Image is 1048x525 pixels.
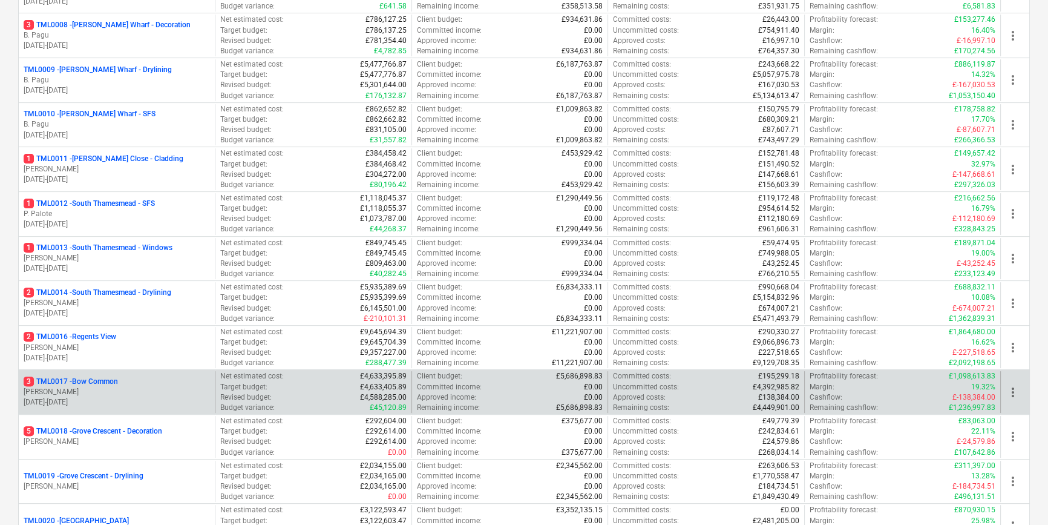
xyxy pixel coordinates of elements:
p: Client budget : [417,238,462,248]
p: £0.00 [584,80,603,90]
div: 3TML0017 -Bow Common[PERSON_NAME][DATE]-[DATE] [24,377,210,408]
p: 10.08% [971,292,995,303]
p: Revised budget : [220,214,272,224]
p: £0.00 [584,159,603,170]
span: more_vert [1006,28,1020,43]
p: Net estimated cost : [220,148,284,159]
p: £0.00 [584,203,603,214]
p: £453,929.42 [562,180,603,190]
p: £150,795.79 [758,104,799,114]
p: £233,123.49 [954,269,995,279]
p: £-87,607.71 [957,125,995,135]
p: Budget variance : [220,314,275,324]
p: £170,274.56 [954,46,995,56]
p: £384,468.42 [365,159,407,170]
p: £862,652.82 [365,104,407,114]
p: £934,631.86 [562,15,603,25]
span: more_vert [1006,385,1020,400]
p: £149,657.42 [954,148,995,159]
p: £749,988.05 [758,248,799,259]
p: TML0011 - [PERSON_NAME] Close - Cladding [24,154,183,164]
p: [PERSON_NAME] [24,164,210,174]
p: £781,354.40 [365,36,407,46]
p: Approved income : [417,125,476,135]
p: TML0014 - South Thamesmead - Drylining [24,288,171,298]
p: £44,268.37 [370,224,407,234]
p: £6,187,763.87 [556,91,603,101]
p: Client budget : [417,15,462,25]
p: Revised budget : [220,259,272,269]
p: Target budget : [220,292,267,303]
p: £1,362,839.31 [949,314,995,324]
p: £384,458.42 [365,148,407,159]
p: Committed income : [417,292,482,303]
p: 17.70% [971,114,995,125]
p: Target budget : [220,70,267,80]
p: Remaining cashflow : [810,180,878,190]
div: 1TML0012 -South Thamesmead - SFSP. Palote[DATE]-[DATE] [24,199,210,229]
p: TML0008 - [PERSON_NAME] Wharf - Decoration [24,20,191,30]
p: £5,477,776.87 [360,70,407,80]
p: Budget variance : [220,46,275,56]
span: 1 [24,154,34,163]
p: [DATE] - [DATE] [24,397,210,408]
p: Budget variance : [220,180,275,190]
p: Remaining income : [417,180,480,190]
p: [DATE] - [DATE] [24,308,210,319]
div: TML0019 -Grove Crescent - Drylining[PERSON_NAME] [24,471,210,492]
p: Remaining costs : [613,269,669,279]
p: £1,073,787.00 [360,214,407,224]
p: Margin : [810,114,834,125]
p: £358,513.58 [562,1,603,12]
p: £147,668.61 [758,170,799,180]
p: £-674,007.21 [952,303,995,314]
p: Approved income : [417,80,476,90]
p: Uncommitted costs : [613,203,679,214]
p: Remaining cashflow : [810,135,878,145]
p: Profitability forecast : [810,282,878,292]
p: Revised budget : [220,303,272,314]
p: £5,935,399.69 [360,292,407,303]
p: Net estimated cost : [220,238,284,248]
p: B. Pagu [24,30,210,41]
p: £178,758.82 [954,104,995,114]
p: £0.00 [584,303,603,314]
p: B. Pagu [24,75,210,85]
p: Net estimated cost : [220,282,284,292]
p: Approved income : [417,303,476,314]
p: £5,057,975.78 [753,70,799,80]
p: £6,145,501.00 [360,303,407,314]
p: £1,009,863.82 [556,135,603,145]
p: £754,911.40 [758,25,799,36]
div: 3TML0008 -[PERSON_NAME] Wharf - DecorationB. Pagu[DATE]-[DATE] [24,20,210,51]
p: £5,154,832.96 [753,292,799,303]
p: Cashflow : [810,80,842,90]
p: £-112,180.69 [952,214,995,224]
p: Cashflow : [810,170,842,180]
p: £1,009,863.82 [556,104,603,114]
p: £-43,252.45 [957,259,995,269]
p: Client budget : [417,104,462,114]
p: Committed costs : [613,15,671,25]
p: £87,607.71 [762,125,799,135]
p: [DATE] - [DATE] [24,41,210,51]
p: £9,645,694.39 [360,327,407,337]
p: £297,326.03 [954,180,995,190]
p: Remaining income : [417,224,480,234]
p: [DATE] - [DATE] [24,219,210,229]
p: £6,834,333.11 [556,282,603,292]
p: TML0018 - Grove Crescent - Decoration [24,426,162,437]
p: £0.00 [584,125,603,135]
p: £886,119.87 [954,59,995,70]
p: Approved costs : [613,80,666,90]
span: 3 [24,20,34,30]
p: £999,334.04 [562,269,603,279]
p: £6,187,763.87 [556,59,603,70]
p: Uncommitted costs : [613,114,679,125]
p: Client budget : [417,148,462,159]
span: 1 [24,199,34,208]
p: Committed income : [417,159,482,170]
p: Client budget : [417,193,462,203]
p: £6,581.83 [963,1,995,12]
span: 2 [24,288,34,297]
